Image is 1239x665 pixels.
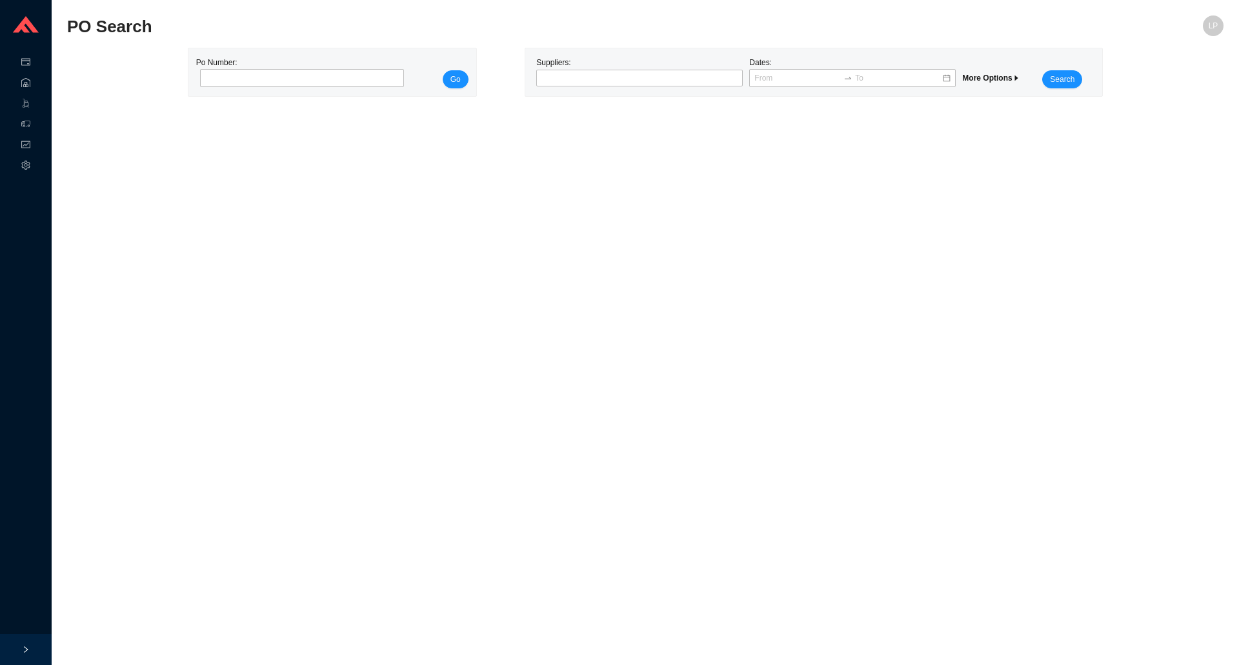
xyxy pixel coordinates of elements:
span: Search [1050,73,1074,86]
span: Go [450,73,461,86]
input: To [855,72,942,84]
span: LP [1209,15,1218,36]
div: Po Number: [196,56,401,88]
span: fund [21,135,30,156]
button: Go [443,70,468,88]
span: caret-right [1012,74,1020,82]
div: Dates: [746,56,959,88]
span: credit-card [21,53,30,74]
span: swap-right [843,74,852,83]
input: From [754,72,841,84]
span: to [843,74,852,83]
span: More Options [962,74,1020,83]
span: right [22,646,30,653]
div: Suppliers: [533,56,746,88]
h2: PO Search [67,15,934,38]
span: setting [21,156,30,177]
button: Search [1042,70,1082,88]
